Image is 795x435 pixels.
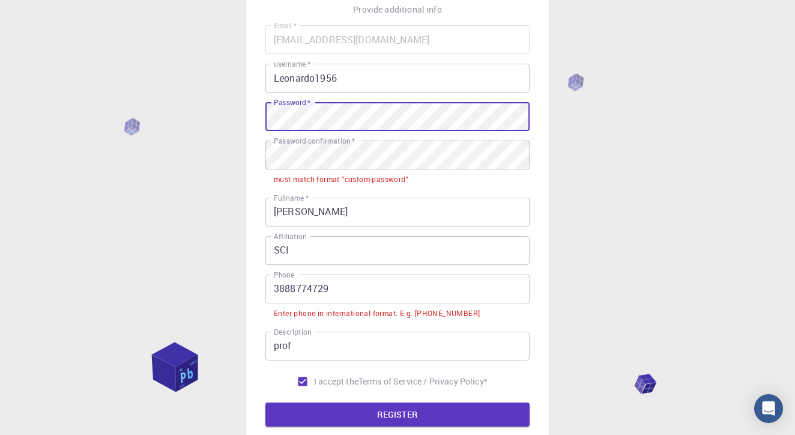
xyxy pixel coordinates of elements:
div: Open Intercom Messenger [754,394,783,423]
label: Password confirmation [274,136,355,146]
button: REGISTER [265,403,530,427]
a: Terms of Service / Privacy Policy* [358,376,488,388]
span: I accept the [314,376,358,388]
label: username [274,59,310,69]
p: Terms of Service / Privacy Policy * [358,376,488,388]
label: Password [274,97,310,108]
label: Email [274,20,297,31]
div: must match format "custom-password" [274,174,408,186]
p: Provide additional info [353,4,441,16]
label: Fullname [274,193,309,203]
div: Enter phone in international format. E.g. [PHONE_NUMBER] [274,308,480,320]
label: Description [274,327,312,337]
label: Phone [274,270,294,280]
label: Affiliation [274,231,306,242]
